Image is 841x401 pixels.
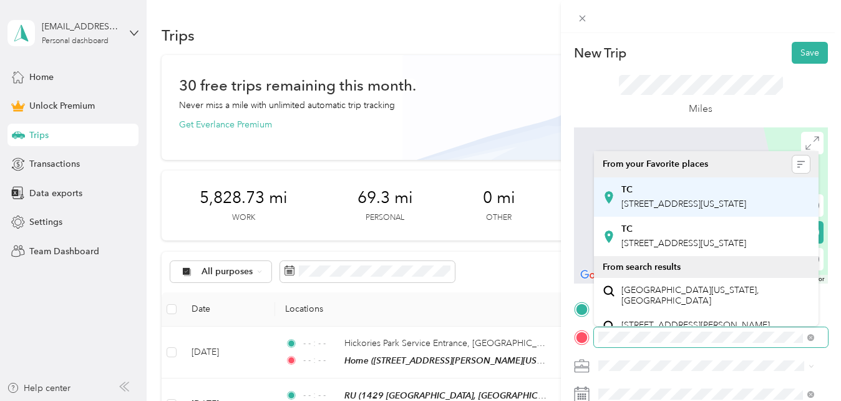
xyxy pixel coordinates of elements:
a: Open this area in Google Maps (opens a new window) [577,267,618,284]
span: [STREET_ADDRESS][PERSON_NAME][US_STATE] [621,320,810,342]
img: Google [577,267,618,284]
p: Miles [689,101,712,117]
strong: TC [621,224,633,235]
span: [STREET_ADDRESS][US_STATE] [621,199,746,209]
p: New Trip [574,44,626,62]
span: [GEOGRAPHIC_DATA][US_STATE], [GEOGRAPHIC_DATA] [621,285,810,307]
button: Save [792,42,828,64]
span: [STREET_ADDRESS][US_STATE] [621,238,746,249]
span: From your Favorite places [603,159,708,170]
iframe: Everlance-gr Chat Button Frame [771,331,841,401]
span: From search results [603,262,681,272]
strong: TC [621,184,633,196]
